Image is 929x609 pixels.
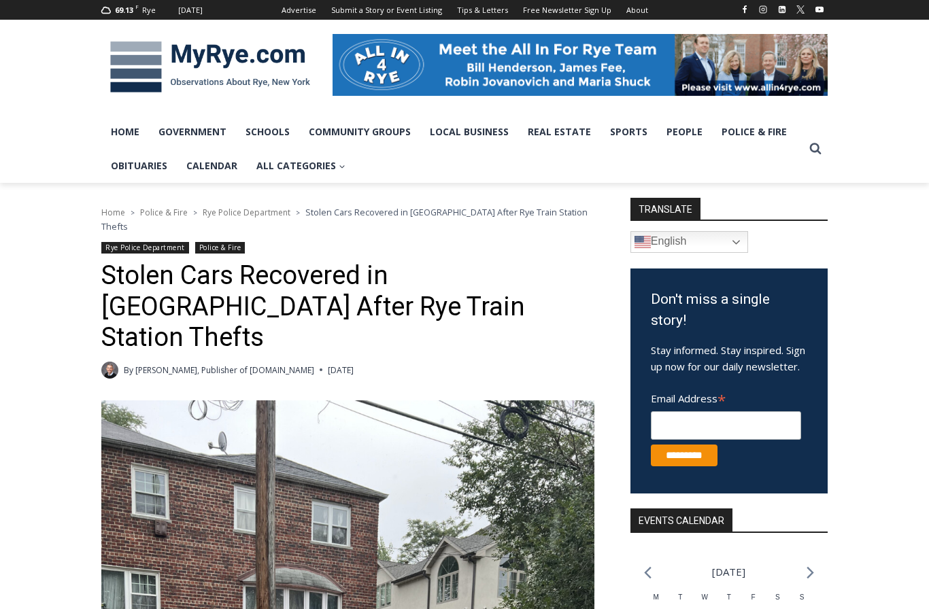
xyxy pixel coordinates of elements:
span: All Categories [256,158,345,173]
span: W [701,593,707,601]
a: Police & Fire [712,115,796,149]
a: People [657,115,712,149]
span: Stolen Cars Recovered in [GEOGRAPHIC_DATA] After Rye Train Station Thefts [101,206,588,232]
a: All Categories [247,149,355,183]
span: T [678,593,682,601]
a: Linkedin [774,1,790,18]
nav: Breadcrumbs [101,205,594,233]
a: Police & Fire [195,242,246,254]
button: View Search Form [803,137,828,161]
a: Next month [807,566,814,579]
div: [DATE] [178,4,203,16]
span: F [135,3,139,10]
a: Rye Police Department [101,242,189,254]
img: en [635,234,651,250]
span: By [124,364,133,377]
a: Previous month [644,566,652,579]
h1: Stolen Cars Recovered in [GEOGRAPHIC_DATA] After Rye Train Station Thefts [101,260,594,353]
span: F [751,593,756,601]
a: Obituaries [101,149,177,183]
nav: Primary Navigation [101,115,803,184]
a: Real Estate [518,115,601,149]
a: YouTube [811,1,828,18]
span: M [654,593,659,601]
a: Community Groups [299,115,420,149]
p: Stay informed. Stay inspired. Sign up now for our daily newsletter. [651,342,807,375]
a: Author image [101,362,118,379]
h3: Don't miss a single story! [651,289,807,332]
img: All in for Rye [333,34,828,95]
li: [DATE] [712,563,745,581]
a: Instagram [755,1,771,18]
span: > [193,208,197,217]
strong: TRANSLATE [630,198,700,220]
div: Rye [142,4,156,16]
a: Sports [601,115,657,149]
a: Home [101,207,125,218]
label: Email Address [651,385,801,409]
a: Police & Fire [140,207,188,218]
h2: Events Calendar [630,508,732,532]
a: X [792,1,809,18]
span: > [131,208,135,217]
img: MyRye.com [101,32,319,103]
a: Schools [236,115,299,149]
span: > [296,208,300,217]
span: S [775,593,780,601]
a: Government [149,115,236,149]
span: S [800,593,805,601]
a: Home [101,115,149,149]
time: [DATE] [328,364,354,377]
a: Calendar [177,149,247,183]
a: [PERSON_NAME], Publisher of [DOMAIN_NAME] [135,364,314,376]
span: 69.13 [115,5,133,15]
a: Local Business [420,115,518,149]
a: English [630,231,748,253]
span: T [727,593,731,601]
a: Facebook [737,1,753,18]
a: Rye Police Department [203,207,290,218]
